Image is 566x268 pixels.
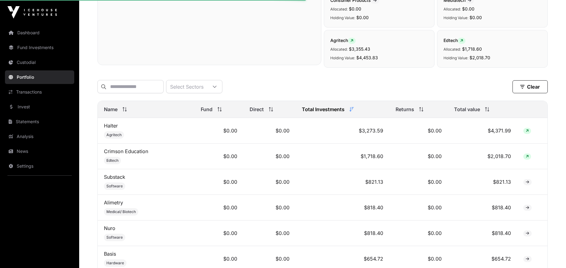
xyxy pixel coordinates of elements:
span: Allocated: [444,47,461,52]
td: $2,018.70 [448,144,517,169]
td: $0.00 [389,195,448,220]
td: $0.00 [243,118,296,144]
a: Custodial [5,56,74,69]
td: $0.00 [195,195,243,220]
a: Portfolio [5,70,74,84]
td: $818.40 [296,220,389,246]
a: Analysis [5,130,74,143]
span: $0.00 [462,6,474,11]
span: Agritech [330,38,356,43]
span: Holding Value: [444,15,468,20]
span: $0.00 [470,15,482,20]
span: $0.00 [349,6,361,11]
td: $0.00 [389,118,448,144]
span: Fund [201,106,212,113]
td: $0.00 [243,144,296,169]
a: Invest [5,100,74,114]
span: Hardware [106,261,124,266]
td: $821.13 [296,169,389,195]
span: $0.00 [356,15,369,20]
span: Direct [250,106,264,113]
a: Settings [5,159,74,173]
a: Halter [104,123,118,129]
td: $4,371.99 [448,118,517,144]
button: Clear [512,80,548,93]
span: Software [106,235,123,240]
a: Basis [104,251,116,257]
a: Transactions [5,85,74,99]
span: Total value [454,106,480,113]
span: Name [104,106,118,113]
div: Select Sectors [166,80,207,93]
span: Medical/ Biotech [106,209,136,214]
span: $1,718.60 [462,46,482,52]
span: Allocated: [330,7,348,11]
span: Edtech [444,38,465,43]
td: $0.00 [389,169,448,195]
iframe: Chat Widget [535,238,566,268]
span: Agritech [106,132,122,137]
td: $818.40 [448,195,517,220]
a: Substack [104,174,125,180]
span: Allocated: [330,47,348,52]
a: Dashboard [5,26,74,40]
a: Statements [5,115,74,128]
span: Total Investments [302,106,345,113]
td: $3,273.59 [296,118,389,144]
span: Returns [396,106,414,113]
span: Allocated: [444,7,461,11]
span: $2,018.70 [470,55,490,60]
td: $0.00 [243,220,296,246]
span: Software [106,184,123,189]
a: Fund Investments [5,41,74,54]
td: $0.00 [195,220,243,246]
td: $818.40 [296,195,389,220]
span: Holding Value: [330,56,355,60]
span: Edtech [106,158,118,163]
td: $0.00 [389,144,448,169]
td: $0.00 [195,169,243,195]
span: Holding Value: [444,56,468,60]
a: Nuro [104,225,115,231]
td: $0.00 [243,195,296,220]
img: Icehouse Ventures Logo [7,6,57,19]
td: $0.00 [195,118,243,144]
a: Alimetry [104,199,123,206]
td: $1,718.60 [296,144,389,169]
a: News [5,144,74,158]
span: $3,355.43 [349,46,370,52]
td: $0.00 [195,144,243,169]
span: Holding Value: [330,15,355,20]
a: Crimson Education [104,148,148,154]
td: $0.00 [389,220,448,246]
td: $0.00 [243,169,296,195]
span: $4,453.83 [356,55,378,60]
td: $821.13 [448,169,517,195]
td: $818.40 [448,220,517,246]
